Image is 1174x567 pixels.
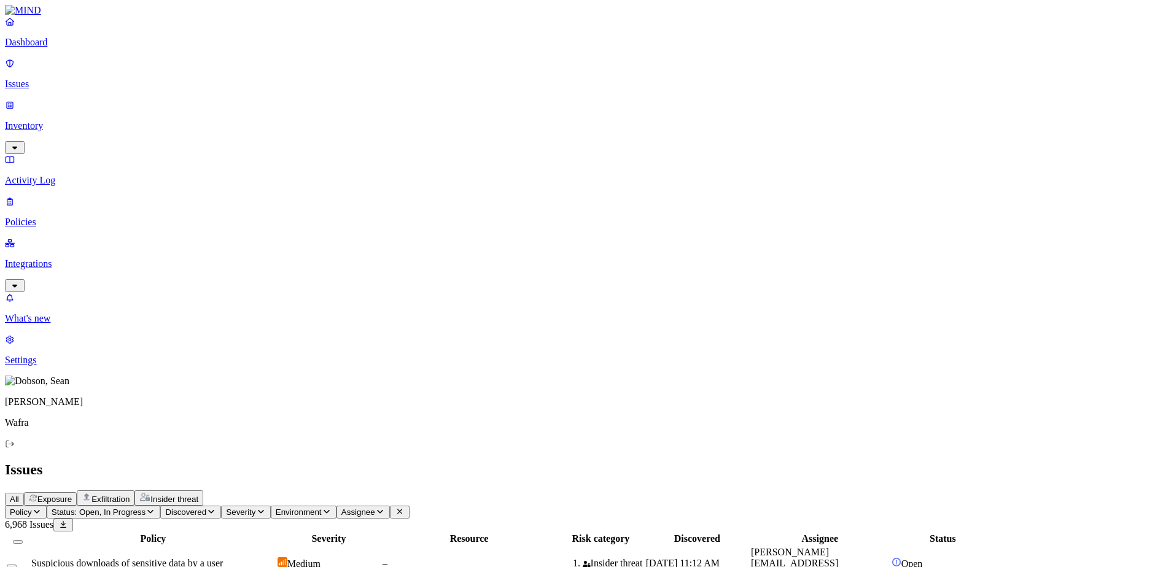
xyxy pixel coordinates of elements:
h2: Issues [5,461,1169,478]
a: Policies [5,196,1169,228]
img: severity-medium [278,557,287,567]
p: [PERSON_NAME] [5,396,1169,407]
span: Discovered [165,507,206,517]
div: Status [892,533,994,544]
span: All [10,495,19,504]
a: What's new [5,292,1169,324]
p: Inventory [5,120,1169,131]
a: Integrations [5,237,1169,290]
a: MIND [5,5,1169,16]
p: Policies [5,217,1169,228]
a: Dashboard [5,16,1169,48]
div: Severity [278,533,380,544]
a: Settings [5,334,1169,366]
span: Severity [226,507,255,517]
p: Integrations [5,258,1169,269]
div: Assignee [751,533,889,544]
span: 6,968 Issues [5,519,53,530]
p: Wafra [5,417,1169,428]
button: Select all [13,540,23,544]
div: Policy [31,533,275,544]
span: Assignee [341,507,375,517]
p: Issues [5,79,1169,90]
span: Status: Open, In Progress [52,507,146,517]
p: Dashboard [5,37,1169,48]
img: status-open [892,557,901,567]
p: Settings [5,355,1169,366]
div: Resource [383,533,556,544]
p: What's new [5,313,1169,324]
span: Environment [276,507,322,517]
span: Insider threat [150,495,198,504]
div: Risk category [558,533,643,544]
img: Dobson, Sean [5,376,69,387]
a: Activity Log [5,154,1169,186]
img: MIND [5,5,41,16]
a: Issues [5,58,1169,90]
span: Exposure [37,495,72,504]
a: Inventory [5,99,1169,152]
span: Policy [10,507,32,517]
div: Discovered [646,533,748,544]
span: Exfiltration [91,495,130,504]
p: Activity Log [5,175,1169,186]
